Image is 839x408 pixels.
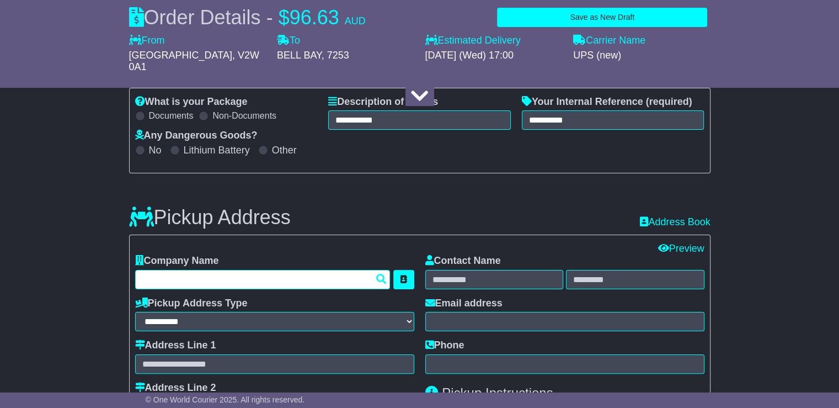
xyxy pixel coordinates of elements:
label: Company Name [135,255,219,267]
div: Order Details - [129,6,366,29]
a: Preview [658,243,704,254]
label: Phone [425,340,464,352]
label: From [129,35,165,47]
span: , V2W 0A1 [129,50,259,73]
span: AUD [345,15,366,27]
label: Any Dangerous Goods? [135,130,258,142]
span: 96.63 [290,6,339,29]
label: To [277,35,300,47]
label: Lithium Battery [184,145,250,157]
label: What is your Package [135,96,248,108]
div: [DATE] (Wed) 17:00 [425,50,563,62]
span: , 7253 [322,50,349,61]
div: UPS (new) [573,50,710,62]
label: No [149,145,162,157]
a: Address Book [639,216,710,229]
span: $ [279,6,290,29]
label: Pickup Address Type [135,298,248,310]
label: Other [272,145,297,157]
button: Save as New Draft [497,8,707,27]
label: Email address [425,298,503,310]
span: © One World Courier 2025. All rights reserved. [146,395,305,404]
span: Pickup Instructions [442,385,553,400]
label: Non-Documents [212,110,276,121]
span: [GEOGRAPHIC_DATA] [129,50,232,61]
label: Address Line 2 [135,382,216,394]
label: Documents [149,110,194,121]
h3: Pickup Address [129,206,291,229]
label: Address Line 1 [135,340,216,352]
span: BELL BAY [277,50,322,61]
label: Carrier Name [573,35,645,47]
label: Estimated Delivery [425,35,563,47]
label: Contact Name [425,255,501,267]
